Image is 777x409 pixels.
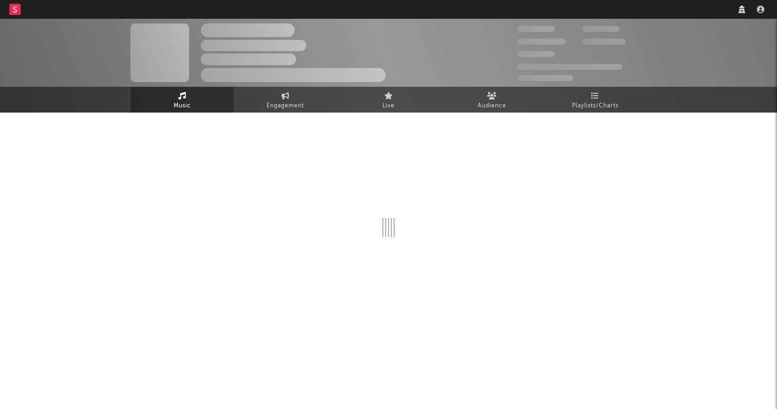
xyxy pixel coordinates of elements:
span: 50,000,000 Monthly Listeners [518,64,623,70]
span: 1,000,000 [582,38,625,45]
a: Live [337,87,440,113]
span: 50,000,000 [518,38,565,45]
a: Music [130,87,234,113]
span: Audience [478,100,506,112]
span: 300,000 [518,26,555,32]
a: Audience [440,87,543,113]
span: Live [382,100,395,112]
span: 100,000 [582,26,619,32]
span: Music [174,100,191,112]
span: Jump Score: 85.0 [518,75,573,81]
span: 100,000 [518,51,555,57]
span: Playlists/Charts [572,100,618,112]
a: Playlists/Charts [543,87,647,113]
a: Engagement [234,87,337,113]
span: Engagement [267,100,304,112]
